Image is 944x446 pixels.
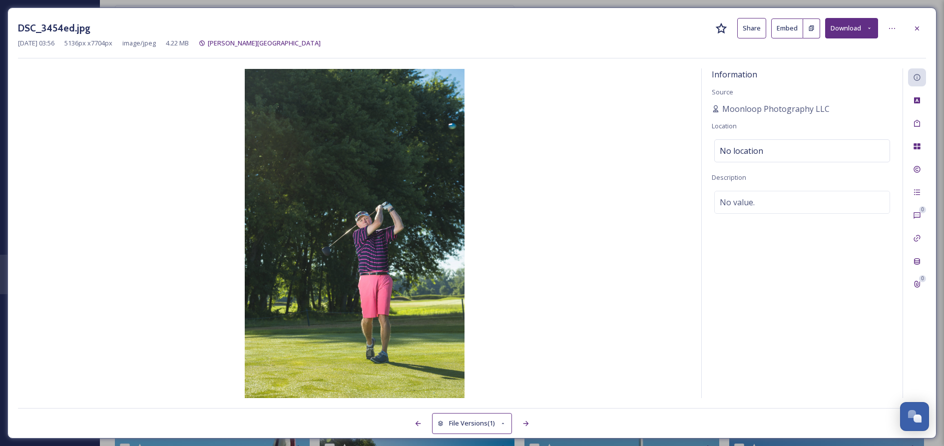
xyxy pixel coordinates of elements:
span: [PERSON_NAME][GEOGRAPHIC_DATA] [208,38,321,47]
span: Source [712,87,733,96]
span: Information [712,69,757,80]
button: File Versions(1) [432,413,512,434]
button: Embed [771,18,803,38]
span: No value. [720,196,755,208]
img: 1Dq62vwl2dQRqkyGQf6DsNiTzZoMss-MQ.jpg [18,69,691,398]
span: Moonloop Photography LLC [722,103,830,115]
span: Location [712,121,737,130]
button: Download [825,18,878,38]
span: 4.22 MB [166,38,189,48]
h3: DSC_3454ed.jpg [18,21,90,35]
span: Description [712,173,746,182]
span: [DATE] 03:56 [18,38,54,48]
span: No location [720,145,763,157]
button: Share [737,18,766,38]
div: 0 [919,275,926,282]
span: image/jpeg [122,38,156,48]
span: 5136 px x 7704 px [64,38,112,48]
button: Open Chat [900,402,929,431]
div: 0 [919,206,926,213]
